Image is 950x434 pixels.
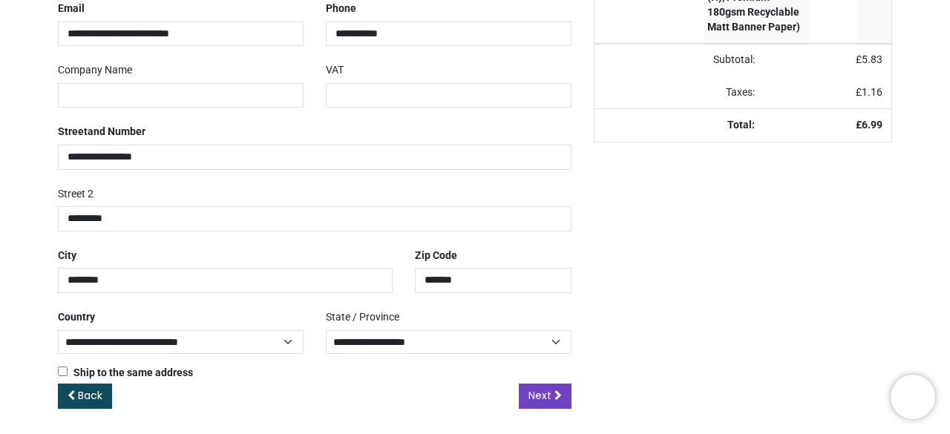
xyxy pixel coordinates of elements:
span: 6.99 [862,119,882,131]
strong: Total: [727,119,755,131]
a: Back [58,384,112,409]
label: Ship to the same address [58,366,193,381]
label: City [58,243,76,269]
strong: £ [856,119,882,131]
span: Back [78,388,102,403]
label: Zip Code [415,243,457,269]
span: £ [856,86,882,98]
label: Company Name [58,58,132,83]
a: Next [519,384,571,409]
input: Ship to the same address [58,366,68,376]
span: 1.16 [862,86,882,98]
label: Street 2 [58,182,94,207]
span: Next [528,388,551,403]
td: Taxes: [594,76,764,109]
iframe: Brevo live chat [891,375,935,419]
label: VAT [326,58,344,83]
span: £ [856,53,882,65]
label: State / Province [326,305,399,330]
label: Country [58,305,95,330]
label: Street [58,119,145,145]
span: 5.83 [862,53,882,65]
span: and Number [88,125,145,137]
td: Subtotal: [594,44,764,76]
